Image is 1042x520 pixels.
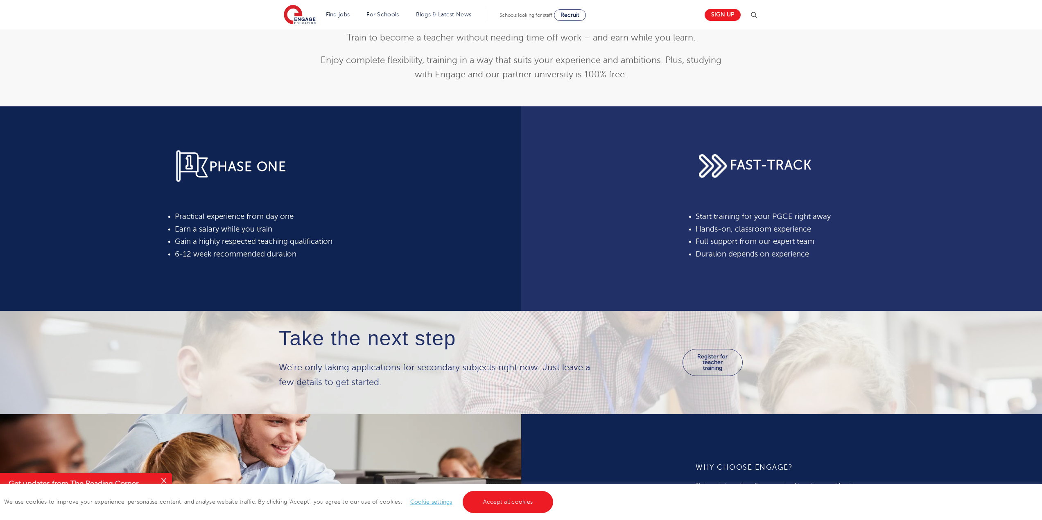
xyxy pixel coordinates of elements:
[156,473,172,489] button: Close
[366,11,399,18] a: For Schools
[500,12,552,18] span: Schools looking for staff
[175,212,294,221] span: Practical experience from day one
[730,158,811,172] span: FAST-TRACK
[696,237,814,245] span: Full support from our expert team
[326,11,350,18] a: Find jobs
[175,225,272,233] span: Earn a salary while you train
[9,479,155,489] h4: Get updates from The Reading Corner
[696,462,867,472] h4: WHY CHOOSE ENGAGE?
[4,499,555,505] span: We use cookies to improve your experience, personalise content, and analyse website traffic. By c...
[696,212,831,221] span: Start training for your PGCE right away
[321,55,721,79] span: Enjoy complete flexibility, training in a way that suits your experience and ambitions. Plus, stu...
[696,480,867,502] li: Gain an internationally recognised teaching qualification in teaching for free
[284,5,316,25] img: Engage Education
[279,327,603,350] h4: Take the next step
[696,225,811,233] span: Hands-on, classroom experience
[705,9,741,21] a: Sign up
[696,250,809,258] span: Duration depends on experience
[175,250,296,258] span: 6-12 week recommended duration
[279,360,603,389] p: We’re only taking applications for secondary subjects right now. Just leave a few details to get ...
[554,9,586,21] a: Recruit
[209,160,287,174] span: PHASE ONE
[175,237,332,245] span: Gain a highly respected teaching qualification
[561,12,579,18] span: Recruit
[416,11,472,18] a: Blogs & Latest News
[683,349,743,376] a: Register for teacher training
[463,491,554,513] a: Accept all cookies
[410,499,452,505] a: Cookie settings
[347,33,695,43] span: Train to become a teacher without needing time off work – and earn while you learn.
